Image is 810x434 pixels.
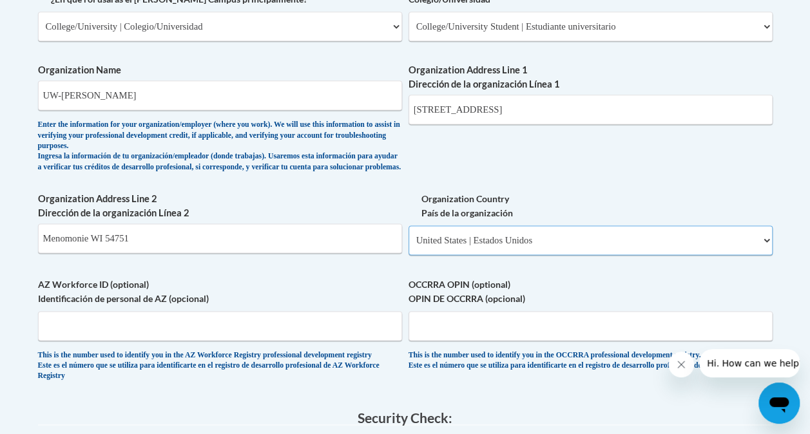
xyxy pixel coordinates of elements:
input: Metadata input [38,80,402,110]
span: Security Check: [358,409,452,425]
iframe: Close message [668,352,694,377]
label: AZ Workforce ID (optional) Identificación de personal de AZ (opcional) [38,278,402,306]
input: Metadata input [38,223,402,253]
label: Organization Country País de la organización [409,192,773,220]
iframe: Message from company [699,349,800,377]
label: Organization Name [38,63,402,77]
label: Organization Address Line 1 Dirección de la organización Línea 1 [409,63,773,91]
input: Metadata input [409,95,773,124]
div: This is the number used to identify you in the AZ Workforce Registry professional development reg... [38,350,402,382]
label: Organization Address Line 2 Dirección de la organización Línea 2 [38,192,402,220]
div: This is the number used to identify you in the OCCRRA professional development registry. Este es ... [409,350,773,372]
div: Enter the information for your organization/employer (where you work). We will use this informati... [38,120,402,173]
iframe: Button to launch messaging window [758,382,800,424]
span: Hi. How can we help? [8,9,104,19]
label: OCCRRA OPIN (optional) OPIN DE OCCRRA (opcional) [409,278,773,306]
